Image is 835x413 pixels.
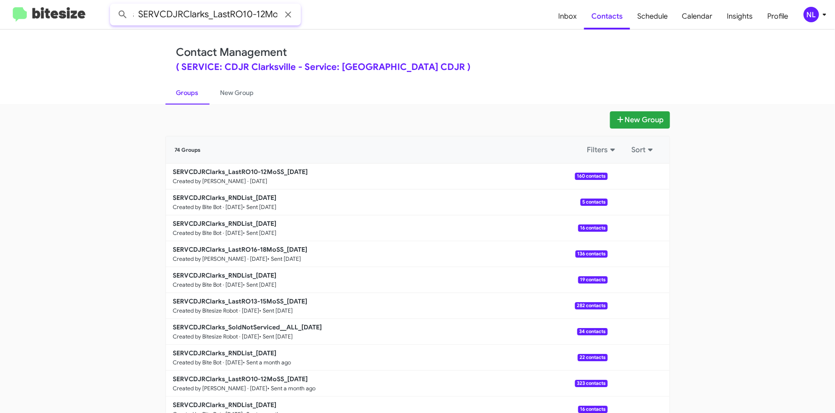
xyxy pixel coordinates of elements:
a: SERVCDJRClarks_RNDList_[DATE]Created by Bite Bot · [DATE]• Sent [DATE]19 contacts [166,267,608,293]
a: SERVCDJRClarks_LastRO16-18MoSS_[DATE]Created by [PERSON_NAME] · [DATE]• Sent [DATE]136 contacts [166,241,608,267]
a: Inbox [551,3,584,30]
b: SERVCDJRClarks_LastRO10-12MoSS_[DATE] [173,168,308,176]
a: SERVCDJRClarks_RNDList_[DATE]Created by Bite Bot · [DATE]• Sent [DATE]16 contacts [166,215,608,241]
span: 34 contacts [577,328,607,335]
small: Created by Bite Bot · [DATE] [173,229,243,237]
button: Sort [626,142,660,158]
span: 323 contacts [575,380,607,387]
small: Created by Bite Bot · [DATE] [173,281,243,289]
span: 16 contacts [578,224,607,232]
span: 16 contacts [578,406,607,413]
b: SERVCDJRClarks_SoldNotServiced__ALL_[DATE] [173,323,322,331]
div: NL [804,7,819,22]
a: Groups [165,81,210,104]
span: 22 contacts [578,354,607,361]
small: Created by Bitesize Robot · [DATE] [173,307,260,314]
a: Profile [760,3,796,30]
span: 5 contacts [580,199,607,206]
span: 19 contacts [578,276,607,284]
a: Schedule [630,3,675,30]
small: • Sent a month ago [243,359,291,366]
a: Calendar [675,3,720,30]
a: Insights [720,3,760,30]
a: SERVCDJRClarks_RNDList_[DATE]Created by Bite Bot · [DATE]• Sent [DATE]5 contacts [166,189,608,215]
small: Created by [PERSON_NAME] · [DATE] [173,385,268,392]
b: SERVCDJRClarks_RNDList_[DATE] [173,194,277,202]
small: • Sent [DATE] [260,333,293,340]
small: • Sent [DATE] [243,204,277,211]
b: SERVCDJRClarks_RNDList_[DATE] [173,401,277,409]
small: • Sent [DATE] [268,255,301,263]
b: SERVCDJRClarks_RNDList_[DATE] [173,271,277,279]
small: • Sent [DATE] [243,229,277,237]
small: Created by [PERSON_NAME] · [DATE] [173,255,268,263]
b: SERVCDJRClarks_LastRO13-15MoSS_[DATE] [173,297,308,305]
a: SERVCDJRClarks_LastRO13-15MoSS_[DATE]Created by Bitesize Robot · [DATE]• Sent [DATE]282 contacts [166,293,608,319]
small: • Sent [DATE] [260,307,293,314]
b: SERVCDJRClarks_LastRO16-18MoSS_[DATE] [173,245,308,254]
span: 160 contacts [575,173,607,180]
a: SERVCDJRClarks_LastRO10-12MoSS_[DATE]Created by [PERSON_NAME] · [DATE]• Sent a month ago323 contacts [166,371,608,397]
span: 136 contacts [575,250,607,258]
a: SERVCDJRClarks_LastRO10-12MoSS_[DATE]Created by [PERSON_NAME] · [DATE]160 contacts [166,164,608,189]
b: SERVCDJRClarks_RNDList_[DATE] [173,219,277,228]
button: New Group [610,111,670,129]
small: Created by Bitesize Robot · [DATE] [173,333,260,340]
input: Search [110,4,301,25]
small: Created by Bite Bot · [DATE] [173,359,243,366]
span: 282 contacts [575,302,607,309]
button: Filters [582,142,623,158]
b: SERVCDJRClarks_RNDList_[DATE] [173,349,277,357]
a: SERVCDJRClarks_SoldNotServiced__ALL_[DATE]Created by Bitesize Robot · [DATE]• Sent [DATE]34 contacts [166,319,608,345]
a: New Group [210,81,265,104]
small: Created by [PERSON_NAME] · [DATE] [173,178,268,185]
a: Contact Management [176,45,287,59]
button: NL [796,7,825,22]
a: Contacts [584,3,630,30]
b: SERVCDJRClarks_LastRO10-12MoSS_[DATE] [173,375,308,383]
small: • Sent [DATE] [243,281,277,289]
span: 74 Groups [175,147,201,153]
small: Created by Bite Bot · [DATE] [173,204,243,211]
small: • Sent a month ago [268,385,316,392]
div: ( SERVICE: CDJR Clarksville - Service: [GEOGRAPHIC_DATA] CDJR ) [176,63,659,72]
a: SERVCDJRClarks_RNDList_[DATE]Created by Bite Bot · [DATE]• Sent a month ago22 contacts [166,345,608,371]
